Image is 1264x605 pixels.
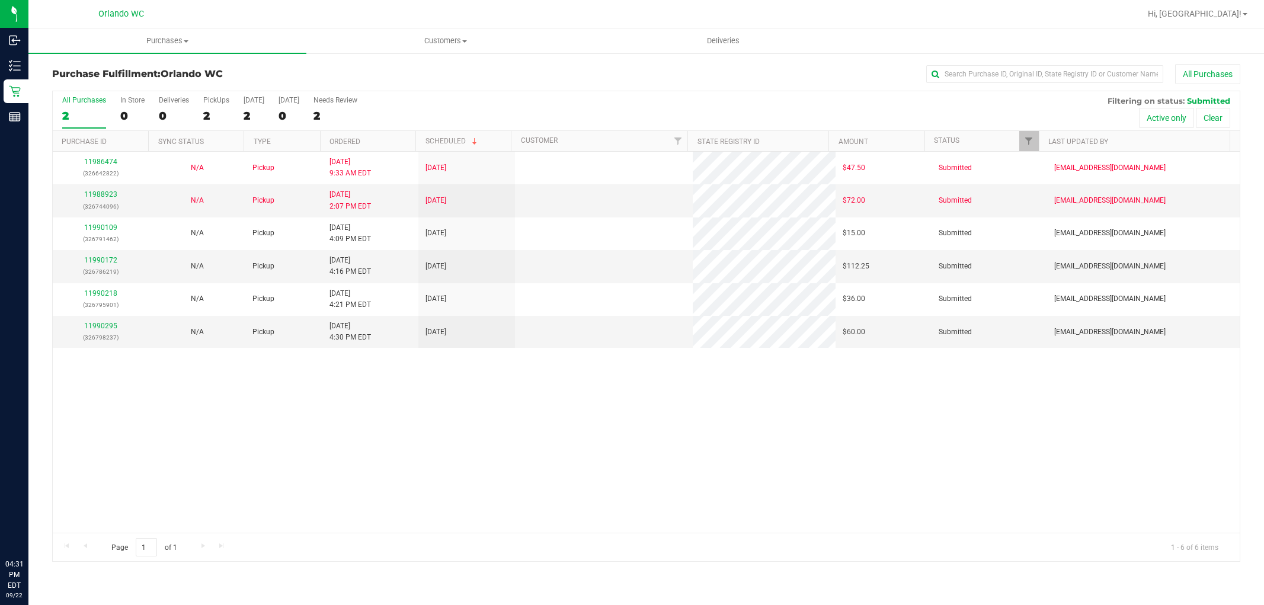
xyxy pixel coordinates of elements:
[191,162,204,174] button: N/A
[191,328,204,336] span: Not Applicable
[191,326,204,338] button: N/A
[939,228,972,239] span: Submitted
[329,288,371,310] span: [DATE] 4:21 PM EDT
[203,96,229,104] div: PickUps
[252,293,274,305] span: Pickup
[101,538,187,556] span: Page of 1
[425,293,446,305] span: [DATE]
[668,131,687,151] a: Filter
[120,96,145,104] div: In Store
[521,136,558,145] a: Customer
[843,228,865,239] span: $15.00
[98,9,144,19] span: Orlando WC
[1161,538,1228,556] span: 1 - 6 of 6 items
[1054,261,1166,272] span: [EMAIL_ADDRESS][DOMAIN_NAME]
[697,137,760,146] a: State Registry ID
[939,261,972,272] span: Submitted
[425,195,446,206] span: [DATE]
[843,326,865,338] span: $60.00
[939,162,972,174] span: Submitted
[1148,9,1241,18] span: Hi, [GEOGRAPHIC_DATA]!
[843,162,865,174] span: $47.50
[939,195,972,206] span: Submitted
[1048,137,1108,146] a: Last Updated By
[159,109,189,123] div: 0
[425,326,446,338] span: [DATE]
[5,559,23,591] p: 04:31 PM EDT
[584,28,862,53] a: Deliveries
[425,228,446,239] span: [DATE]
[329,321,371,343] span: [DATE] 4:30 PM EDT
[9,60,21,72] inline-svg: Inventory
[84,190,117,199] a: 11988923
[161,68,223,79] span: Orlando WC
[425,261,446,272] span: [DATE]
[84,256,117,264] a: 11990172
[252,261,274,272] span: Pickup
[9,111,21,123] inline-svg: Reports
[1054,195,1166,206] span: [EMAIL_ADDRESS][DOMAIN_NAME]
[329,222,371,245] span: [DATE] 4:09 PM EDT
[313,96,357,104] div: Needs Review
[191,228,204,239] button: N/A
[254,137,271,146] a: Type
[158,137,204,146] a: Sync Status
[84,289,117,297] a: 11990218
[60,201,142,212] p: (326744096)
[252,228,274,239] span: Pickup
[329,189,371,212] span: [DATE] 2:07 PM EDT
[1054,228,1166,239] span: [EMAIL_ADDRESS][DOMAIN_NAME]
[1054,326,1166,338] span: [EMAIL_ADDRESS][DOMAIN_NAME]
[1187,96,1230,105] span: Submitted
[1108,96,1185,105] span: Filtering on status:
[52,69,448,79] h3: Purchase Fulfillment:
[843,293,865,305] span: $36.00
[60,299,142,310] p: (326795901)
[84,322,117,330] a: 11990295
[191,195,204,206] button: N/A
[62,109,106,123] div: 2
[839,137,868,146] a: Amount
[934,136,959,145] a: Status
[244,96,264,104] div: [DATE]
[329,137,360,146] a: Ordered
[1019,131,1039,151] a: Filter
[244,109,264,123] div: 2
[252,162,274,174] span: Pickup
[191,229,204,237] span: Not Applicable
[35,508,49,523] iframe: Resource center unread badge
[329,255,371,277] span: [DATE] 4:16 PM EDT
[425,137,479,145] a: Scheduled
[191,261,204,272] button: N/A
[191,164,204,172] span: Not Applicable
[9,85,21,97] inline-svg: Retail
[60,233,142,245] p: (326791462)
[191,295,204,303] span: Not Applicable
[191,293,204,305] button: N/A
[191,262,204,270] span: Not Applicable
[5,591,23,600] p: 09/22
[62,137,107,146] a: Purchase ID
[939,293,972,305] span: Submitted
[159,96,189,104] div: Deliveries
[84,158,117,166] a: 11986474
[843,195,865,206] span: $72.00
[279,109,299,123] div: 0
[136,538,157,556] input: 1
[252,326,274,338] span: Pickup
[203,109,229,123] div: 2
[329,156,371,179] span: [DATE] 9:33 AM EDT
[939,326,972,338] span: Submitted
[926,65,1163,83] input: Search Purchase ID, Original ID, State Registry ID or Customer Name...
[1196,108,1230,128] button: Clear
[252,195,274,206] span: Pickup
[306,28,584,53] a: Customers
[60,332,142,343] p: (326798237)
[120,109,145,123] div: 0
[191,196,204,204] span: Not Applicable
[1139,108,1194,128] button: Active only
[28,36,306,46] span: Purchases
[279,96,299,104] div: [DATE]
[62,96,106,104] div: All Purchases
[307,36,584,46] span: Customers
